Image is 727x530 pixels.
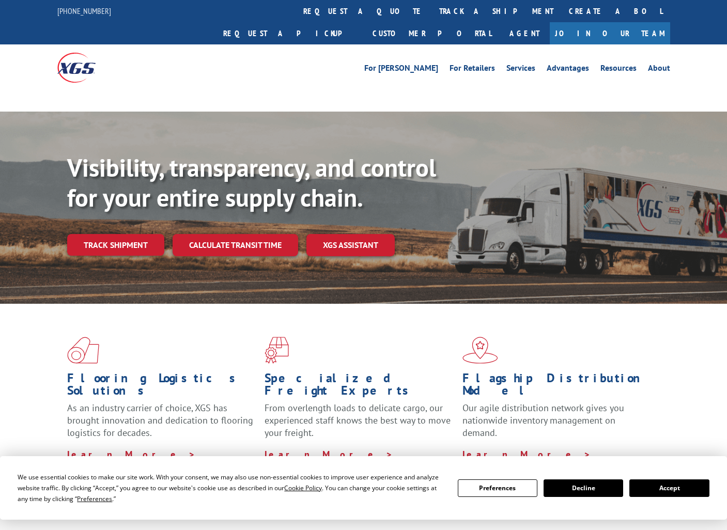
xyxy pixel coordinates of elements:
span: Our agile distribution network gives you nationwide inventory management on demand. [462,402,624,439]
a: Services [506,64,535,75]
a: Learn More > [462,448,591,460]
h1: Flooring Logistics Solutions [67,372,257,402]
button: Accept [629,479,709,497]
a: XGS ASSISTANT [306,234,395,256]
span: Cookie Policy [284,484,322,492]
a: About [648,64,670,75]
img: xgs-icon-focused-on-flooring-red [265,337,289,364]
a: Learn More > [265,448,393,460]
a: [PHONE_NUMBER] [57,6,111,16]
a: Customer Portal [365,22,499,44]
div: We use essential cookies to make our site work. With your consent, we may also use non-essential ... [18,472,445,504]
img: xgs-icon-total-supply-chain-intelligence-red [67,337,99,364]
span: As an industry carrier of choice, XGS has brought innovation and dedication to flooring logistics... [67,402,253,439]
button: Decline [544,479,623,497]
a: Calculate transit time [173,234,298,256]
span: Preferences [77,494,112,503]
img: xgs-icon-flagship-distribution-model-red [462,337,498,364]
h1: Specialized Freight Experts [265,372,454,402]
h1: Flagship Distribution Model [462,372,652,402]
button: Preferences [458,479,537,497]
b: Visibility, transparency, and control for your entire supply chain. [67,151,436,213]
a: Resources [600,64,637,75]
a: Learn More > [67,448,196,460]
a: For Retailers [450,64,495,75]
a: Join Our Team [550,22,670,44]
a: For [PERSON_NAME] [364,64,438,75]
a: Agent [499,22,550,44]
a: Track shipment [67,234,164,256]
a: Request a pickup [215,22,365,44]
a: Advantages [547,64,589,75]
p: From overlength loads to delicate cargo, our experienced staff knows the best way to move your fr... [265,402,454,448]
